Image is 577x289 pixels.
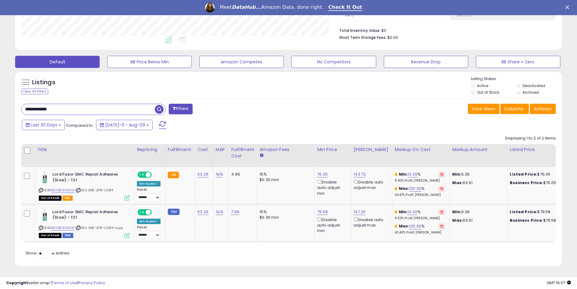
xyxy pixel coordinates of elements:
[216,209,223,215] a: N/A
[169,104,192,114] button: Filters
[51,225,75,230] a: B00BD3UKGM
[452,146,505,153] div: Markup Amount
[395,230,445,235] p: 43.40% Profit [PERSON_NAME]
[32,78,55,87] h5: Listings
[399,171,408,177] b: Min:
[260,209,310,215] div: 15%
[547,280,571,286] span: 2025-09-11 16:07 GMT
[26,250,69,256] span: Show: entries
[408,171,417,177] a: 12.00
[317,216,346,234] div: Disable auto adjust min
[317,179,346,196] div: Disable auto adjust min
[392,144,450,167] th: The percentage added to the cost of goods (COGS) that forms the calculator for Min & Max prices.
[384,56,468,68] button: Revenue Drop
[232,4,261,10] i: DataHub...
[353,171,366,177] a: 143.72
[399,223,410,229] b: Max:
[505,136,556,141] div: Displaying 1 to 2 of 2 items
[6,280,105,286] div: seller snap | |
[317,171,328,177] a: 76.05
[471,76,562,82] p: Listing States:
[137,225,161,239] div: Preset:
[75,225,123,230] span: | SKU: M8-JFIR-UDR4-copy
[62,233,73,238] span: FBM
[510,218,560,223] div: $79.58
[510,171,537,177] b: Listed Price:
[291,56,376,68] button: No Competitors
[530,104,556,114] button: Actions
[15,56,100,68] button: Default
[317,209,328,215] a: 79.58
[52,172,126,184] b: Lord Fusor SMC Repair Adhesive (Slow) - T21
[452,217,463,223] strong: Max:
[39,233,61,238] span: All listings that are currently out of stock and unavailable for purchase on Amazon
[216,146,226,153] div: MAP
[231,209,239,215] a: 7.99
[197,146,211,153] div: Cost
[399,209,408,215] b: Min:
[21,89,48,94] div: Clear All Filters
[197,171,208,177] a: 53.26
[231,146,254,159] div: Fulfillment Cost
[151,210,161,215] span: OFF
[78,280,105,286] a: Privacy Policy
[105,122,145,128] span: [DATE]-11 - Aug-09
[6,280,28,286] strong: Copyright
[197,209,208,215] a: 53.26
[395,209,445,220] div: %
[353,179,387,190] div: Disable auto adjust max
[231,172,252,177] div: 4.99
[395,186,445,197] div: %
[395,223,445,235] div: %
[504,106,523,112] span: Columns
[408,209,417,215] a: 12.00
[500,104,529,114] button: Columns
[96,120,153,130] button: [DATE]-11 - Aug-09
[510,172,560,177] div: $76.05
[216,171,223,177] a: N/A
[260,153,263,158] small: Amazon Fees.
[409,186,421,192] a: 120.00
[510,217,543,223] b: Business Price:
[353,216,387,228] div: Disable auto adjust max
[260,146,312,153] div: Amazon Fees
[395,172,445,183] div: %
[452,218,502,223] p: 63.91
[399,186,410,191] b: Max:
[522,90,539,95] label: Archived
[409,223,421,229] a: 120.00
[137,181,161,187] div: Win BuyBox *
[317,146,348,153] div: Min Price
[31,122,57,128] span: Last 30 Days
[510,180,543,186] b: Business Price:
[565,5,572,9] div: Close
[37,146,132,153] div: Title
[477,90,499,95] label: Out of Stock
[107,56,192,68] button: BB Price Below Min
[151,172,161,177] span: OFF
[39,209,130,237] div: ASIN:
[39,172,130,200] div: ASIN:
[51,188,75,193] a: B00BD3UKGM
[510,146,562,153] div: Listed Price
[168,172,179,178] small: FBA
[205,3,215,12] img: Profile image for Georgie
[452,180,463,186] strong: Max:
[39,196,61,201] span: All listings that are currently out of stock and unavailable for purchase on Amazon
[452,172,502,177] p: 6.39
[477,83,488,88] label: Active
[395,146,447,153] div: Markup on Cost
[339,26,551,34] li: $0
[220,4,323,10] div: Meet Amazon Data, done right.
[260,172,310,177] div: 15%
[22,120,65,130] button: Last 30 Days
[199,56,284,68] button: Amazon Competes
[39,209,51,221] img: 41w0hnIoOaL._SL40_.jpg
[452,209,502,215] p: 6.39
[138,210,146,215] span: ON
[510,209,537,215] b: Listed Price:
[395,216,445,220] p: 8.03% Profit [PERSON_NAME]
[510,209,560,215] div: $79.58
[452,171,461,177] strong: Min:
[345,14,354,18] small: Prev: 12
